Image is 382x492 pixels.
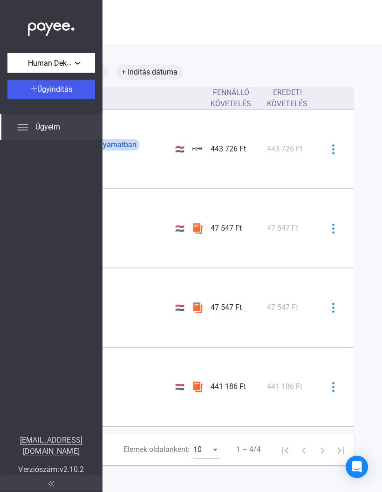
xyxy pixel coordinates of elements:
[294,440,313,459] button: Előző oldal
[211,144,246,153] font: 443 726 Ft
[123,445,190,454] font: Elemek oldalanként:
[267,144,302,153] font: 443 726 Ft
[211,382,246,391] font: 441 186 Ft
[7,53,95,73] button: Human Dekor Szociális Szövetkezet
[31,85,37,92] img: plus-white.svg
[37,85,72,94] font: Ügyindítás
[267,303,298,312] font: 47 547 Ft
[323,377,343,396] button: kékebb
[193,445,202,454] font: 10
[332,440,350,459] button: Utolsó oldal
[175,303,184,312] font: 🇭🇺
[328,144,338,154] img: kékebb
[236,445,261,454] font: 1 – 4/4
[175,145,184,154] font: 🇭🇺
[175,224,184,233] font: 🇭🇺
[48,481,54,486] img: arrow-double-left-grey.svg
[192,302,203,313] img: szamlazzhu-mini
[17,122,28,133] img: list.svg
[323,298,343,317] button: kékebb
[192,381,203,392] img: szamlazzhu-mini
[211,224,242,232] font: 47 547 Ft
[346,456,368,478] div: Intercom Messenger megnyitása
[267,224,298,232] font: 47 547 Ft
[122,68,177,76] font: + Indítás dátuma
[323,139,343,159] button: kékebb
[60,465,84,474] font: v2.10.2
[267,88,307,108] font: Eredeti követelés
[328,224,338,233] img: kékebb
[193,444,219,455] mat-select: Elemek oldalanként:
[267,382,302,391] font: 441 186 Ft
[28,58,146,68] font: Human Dekor Szociális Szövetkezet
[267,87,316,109] div: Eredeti követelés
[328,303,338,313] img: kékebb
[192,223,203,234] img: szamlazzhu-mini
[175,383,184,391] font: 🇭🇺
[192,143,203,155] img: kedvezményezett-logó
[211,87,259,109] div: Fennálló követelés
[323,219,343,238] button: kékebb
[18,465,59,474] font: Verziószám:
[313,440,332,459] button: Következő oldal
[28,17,75,36] img: white-payee-white-dot.svg
[7,80,95,99] button: Ügyindítás
[211,303,242,312] font: 47 547 Ft
[276,440,294,459] button: Első oldal
[35,123,60,131] font: Ügyeim
[211,88,251,108] font: Fennálló követelés
[328,382,338,392] img: kékebb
